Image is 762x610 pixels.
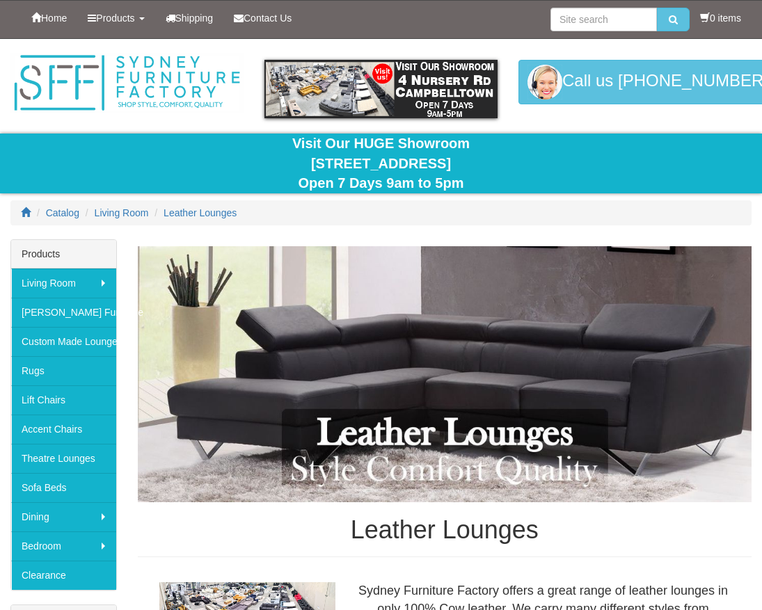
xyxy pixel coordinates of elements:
[138,516,752,544] h1: Leather Lounges
[77,1,154,35] a: Products
[95,207,149,218] a: Living Room
[10,53,244,113] img: Sydney Furniture Factory
[700,11,741,25] li: 0 items
[11,473,116,502] a: Sofa Beds
[11,298,116,327] a: [PERSON_NAME] Furniture
[11,356,116,385] a: Rugs
[223,1,302,35] a: Contact Us
[264,60,498,118] img: showroom.gif
[11,531,116,561] a: Bedroom
[41,13,67,24] span: Home
[21,1,77,35] a: Home
[11,561,116,590] a: Clearance
[175,13,214,24] span: Shipping
[46,207,79,218] a: Catalog
[11,444,116,473] a: Theatre Lounges
[164,207,237,218] a: Leather Lounges
[550,8,657,31] input: Site search
[96,13,134,24] span: Products
[11,327,116,356] a: Custom Made Lounges
[11,385,116,415] a: Lift Chairs
[155,1,224,35] a: Shipping
[11,240,116,268] div: Products
[11,502,116,531] a: Dining
[138,246,752,502] img: Leather Lounges
[11,268,116,298] a: Living Room
[244,13,292,24] span: Contact Us
[11,415,116,444] a: Accent Chairs
[10,134,752,193] div: Visit Our HUGE Showroom [STREET_ADDRESS] Open 7 Days 9am to 5pm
